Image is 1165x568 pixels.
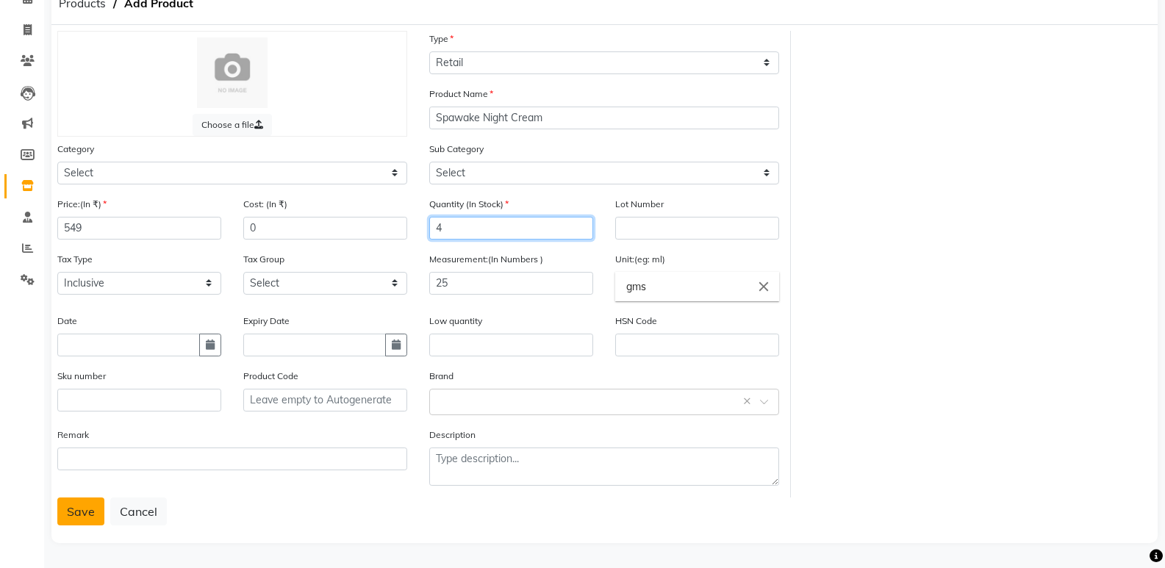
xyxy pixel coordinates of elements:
button: Save [57,497,104,525]
label: HSN Code [615,314,657,328]
label: Remark [57,428,89,442]
img: Cinque Terre [197,37,268,108]
label: Low quantity [429,314,482,328]
label: Measurement:(In Numbers ) [429,253,543,266]
label: Expiry Date [243,314,290,328]
label: Product Name [429,87,493,101]
label: Brand [429,370,454,383]
label: Price:(In ₹) [57,198,107,211]
label: Quantity (In Stock) [429,198,509,211]
label: Tax Group [243,253,284,266]
label: Choose a file [193,114,272,136]
label: Cost: (In ₹) [243,198,287,211]
label: Sku number [57,370,106,383]
i: Close [756,278,772,295]
span: Clear all [743,394,756,409]
label: Sub Category [429,143,484,156]
label: Unit:(eg: ml) [615,253,665,266]
label: Type [429,32,454,46]
label: Category [57,143,94,156]
label: Date [57,314,77,328]
button: Cancel [110,497,167,525]
label: Description [429,428,476,442]
label: Lot Number [615,198,664,211]
input: Leave empty to Autogenerate [243,389,407,411]
label: Product Code [243,370,298,383]
label: Tax Type [57,253,93,266]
